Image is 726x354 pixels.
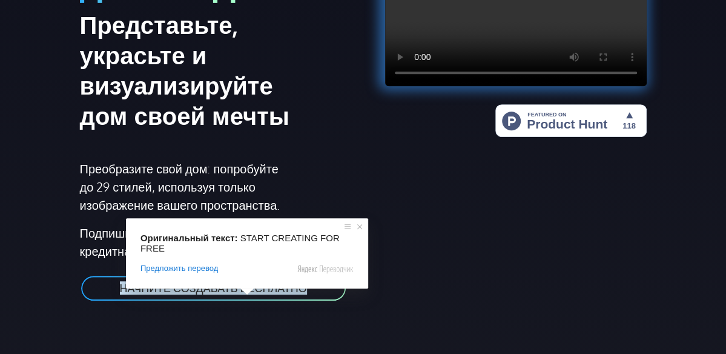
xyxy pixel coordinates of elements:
[80,275,347,302] a: НАЧНИТЕ СОЗДАВАТЬ БЕСПЛАТНО
[120,281,307,295] ya-tr-span: НАЧНИТЕ СОЗДАВАТЬ БЕСПЛАТНО
[80,225,173,241] ya-tr-span: Подпишитесь на
[140,233,342,253] span: START CREATING FOR FREE
[80,9,289,130] ya-tr-span: Представьте, украсьте и визуализируйте дом своей мечты
[80,225,314,259] ya-tr-span: , кредитная карта не требуется!
[140,233,238,243] span: Оригинальный текст:
[140,263,218,274] span: Предложить перевод
[80,161,280,213] ya-tr-span: Преобразите свой дом: попробуйте до 29 стилей, используя только изображение вашего пространства.
[495,104,647,137] img: HomeStyler AI — простой дизайн интерьера: дом вашей мечты в один клик | Product Hunt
